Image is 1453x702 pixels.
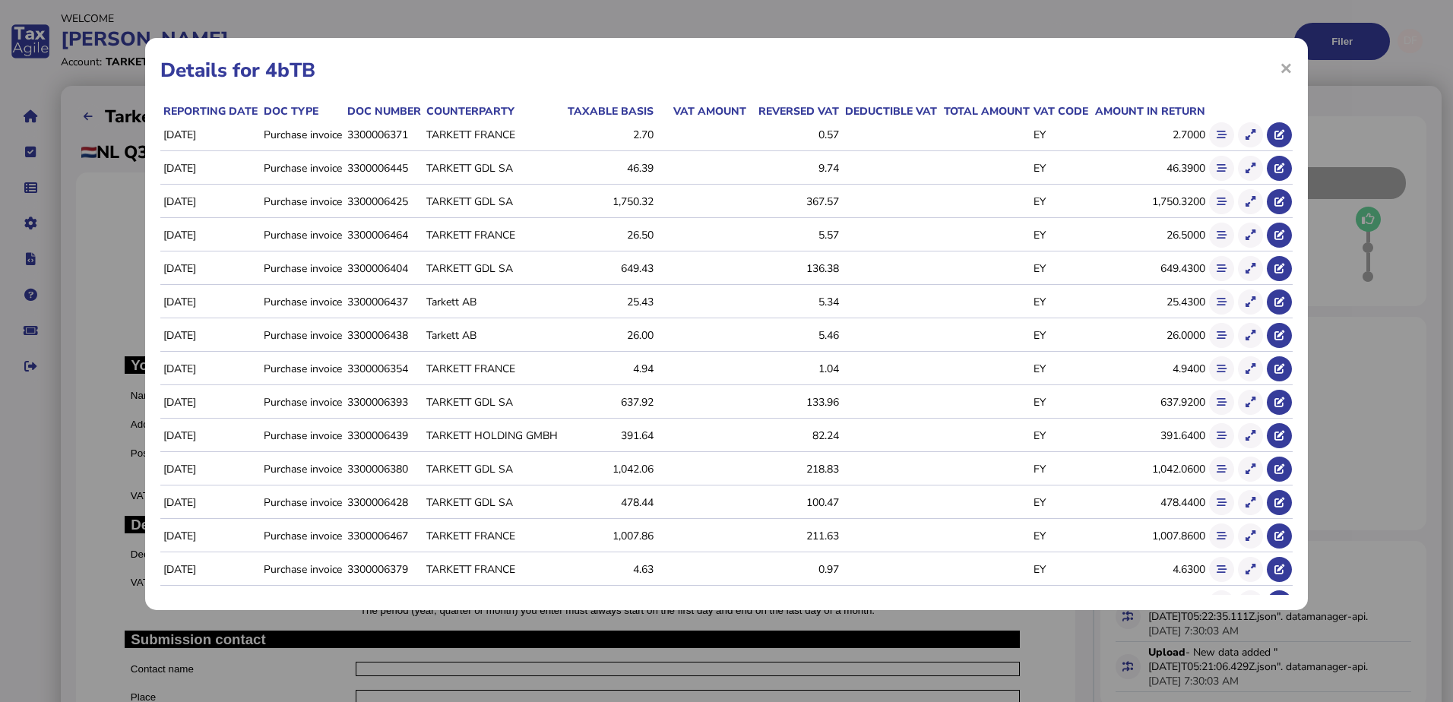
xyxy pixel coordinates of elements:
button: Show transaction detail [1238,356,1263,381]
td: [DATE] [160,520,261,552]
div: 1.04 [750,362,839,376]
td: 3300006393 [344,387,423,419]
td: [DATE] [160,353,261,385]
div: 1,042.0600 [1093,462,1205,476]
button: Show transaction in Advisor [1267,423,1292,448]
td: Purchase invoice [261,554,344,586]
td: EY [1030,320,1090,352]
div: Deductible VAT [843,104,936,119]
button: Show transaction in Advisor [1267,356,1292,381]
td: 3300006380 [344,454,423,485]
td: TARKETT GDL SA [423,387,561,419]
th: Counterparty [423,103,561,119]
div: 100.47 [750,495,839,510]
td: Purchase invoice [261,587,344,619]
td: 3300006428 [344,487,423,519]
button: Show transaction in Advisor [1267,122,1292,147]
td: Purchase invoice [261,320,344,352]
th: VAT code [1030,103,1090,119]
td: 3300006464 [344,220,423,251]
td: [DATE] [160,487,261,519]
td: [DATE] [160,554,261,586]
td: 3300006368 [344,587,423,619]
div: Total amount [941,104,1030,119]
button: Show flow [1209,590,1234,615]
td: TARKETT HOLDING GMBH [423,420,561,452]
button: Show transaction detail [1238,156,1263,181]
button: Show transaction in Advisor [1267,256,1292,281]
button: Show flow [1209,223,1234,248]
div: 2.7000 [1093,128,1205,142]
button: Show flow [1209,423,1234,448]
td: Purchase invoice [261,253,344,285]
td: TARKETT GDL SA [423,454,561,485]
div: 5.46 [750,328,839,343]
td: [DATE] [160,420,261,452]
div: 0.97 [750,562,839,577]
td: TARKETT FRANCE [423,119,561,151]
div: 4.6300 [1093,562,1205,577]
button: Show transaction in Advisor [1267,223,1292,248]
td: 3300006354 [344,353,423,385]
div: 478.44 [564,495,653,510]
td: [DATE] [160,119,261,151]
div: 1,042.06 [564,462,653,476]
button: Show transaction in Advisor [1267,590,1292,615]
button: Show transaction in Advisor [1267,189,1292,214]
button: Show transaction detail [1238,390,1263,415]
td: Tarkett AB [423,320,561,352]
div: 26.5000 [1093,228,1205,242]
td: TARKETT GDL SA [423,487,561,519]
button: Show flow [1209,490,1234,515]
button: Show transaction in Advisor [1267,457,1292,482]
div: 218.83 [750,462,839,476]
div: 1,750.3200 [1093,194,1205,209]
th: Doc number [344,103,423,119]
td: TARKETT GDL SA [423,253,561,285]
div: 637.92 [564,395,653,409]
td: EY [1030,353,1090,385]
div: 46.3900 [1093,161,1205,175]
div: 649.4300 [1093,261,1205,276]
button: Show flow [1209,122,1234,147]
div: Taxable basis [564,104,653,119]
td: Purchase invoice [261,153,344,185]
button: Show flow [1209,189,1234,214]
td: TARKETT GDL SA [423,153,561,185]
div: 5.34 [750,295,839,309]
td: [DATE] [160,220,261,251]
td: 3300006438 [344,320,423,352]
button: Show flow [1209,557,1234,582]
td: Purchase invoice [261,387,344,419]
button: Show transaction detail [1238,590,1263,615]
td: Purchase invoice [261,420,344,452]
td: [DATE] [160,286,261,318]
button: Show transaction in Advisor [1267,557,1292,582]
div: 211.63 [750,529,839,543]
div: Reversed VAT [750,104,839,119]
td: Purchase invoice [261,487,344,519]
td: EY [1030,520,1090,552]
button: Show transaction detail [1238,423,1263,448]
td: EY [1030,554,1090,586]
td: [DATE] [160,253,261,285]
td: Purchase invoice [261,186,344,218]
button: Show transaction detail [1238,523,1263,549]
button: Show transaction detail [1238,289,1263,315]
div: 9.74 [750,161,839,175]
button: Show flow [1209,457,1234,482]
td: EY [1030,186,1090,218]
div: 1,007.8600 [1093,529,1205,543]
button: Show flow [1209,390,1234,415]
td: EY [1030,220,1090,251]
button: Show transaction detail [1238,557,1263,582]
div: 2.70 [564,128,653,142]
button: Show flow [1209,356,1234,381]
div: 26.50 [564,228,653,242]
button: Show flow [1209,256,1234,281]
td: EY [1030,153,1090,185]
td: 3300006425 [344,186,423,218]
div: 0.57 [750,128,839,142]
td: TARKETT FRANCE [423,353,561,385]
button: Show flow [1209,323,1234,348]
